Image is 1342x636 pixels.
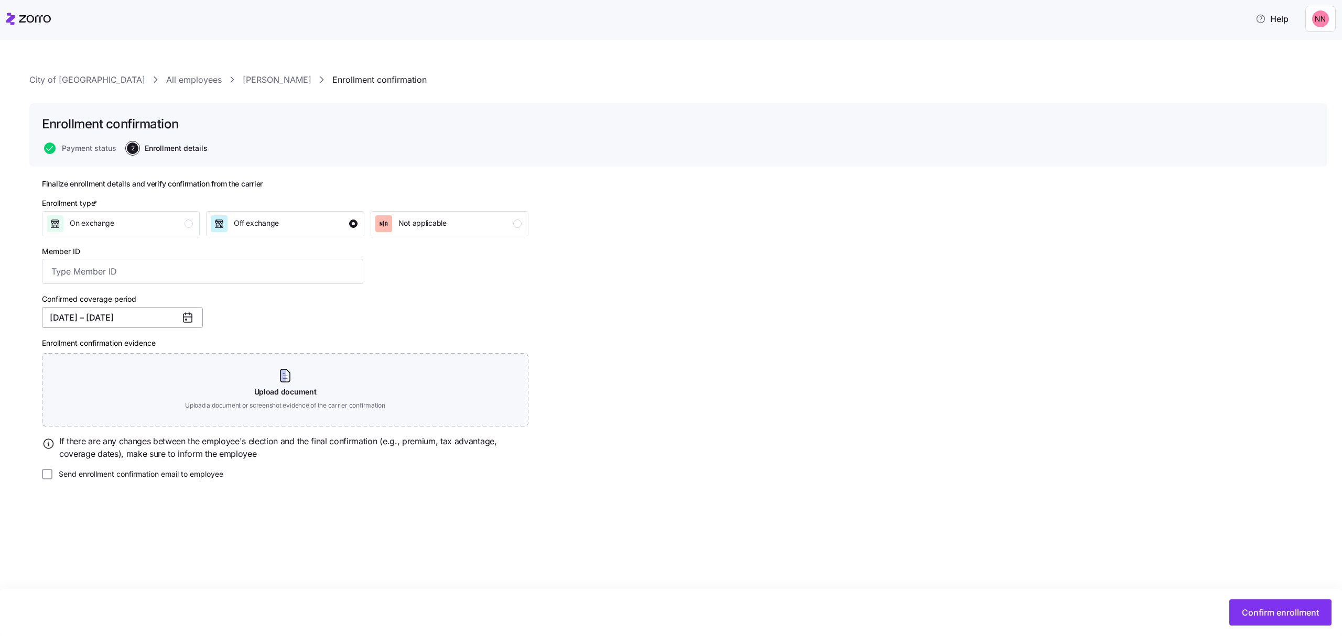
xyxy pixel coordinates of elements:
[398,218,447,228] span: Not applicable
[62,145,116,152] span: Payment status
[42,198,99,209] div: Enrollment type
[332,73,427,86] a: Enrollment confirmation
[1256,13,1289,25] span: Help
[42,293,136,305] label: Confirmed coverage period
[42,337,156,349] label: Enrollment confirmation evidence
[29,73,145,86] a: City of [GEOGRAPHIC_DATA]
[127,142,208,154] button: 2Enrollment details
[1242,606,1319,619] span: Confirm enrollment
[42,179,528,189] h2: Finalize enrollment details and verify confirmation from the carrier
[42,246,80,257] label: Member ID
[42,142,116,154] a: Payment status
[44,142,116,154] button: Payment status
[1229,599,1332,626] button: Confirm enrollment
[42,307,203,328] button: [DATE] – [DATE]
[127,142,138,154] span: 2
[234,218,279,228] span: Off exchange
[243,73,311,86] a: [PERSON_NAME]
[52,469,223,479] label: Send enrollment confirmation email to employee
[125,142,208,154] a: 2Enrollment details
[59,435,528,461] span: If there are any changes between the employee's election and the final confirmation (e.g., premiu...
[145,145,208,152] span: Enrollment details
[1312,10,1329,27] img: 37cb906d10cb440dd1cb011682786431
[42,259,363,284] input: Type Member ID
[70,218,114,228] span: On exchange
[42,116,179,132] h1: Enrollment confirmation
[166,73,222,86] a: All employees
[1247,8,1297,29] button: Help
